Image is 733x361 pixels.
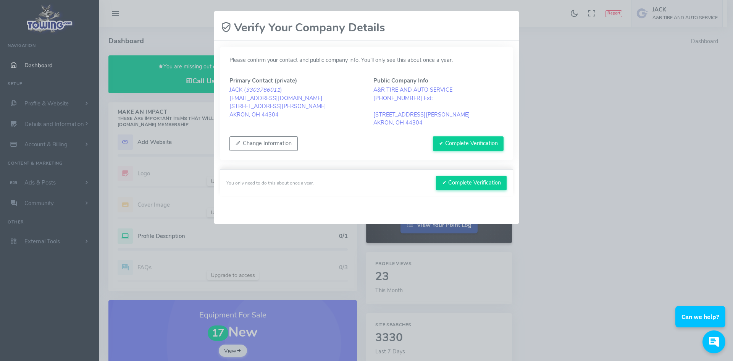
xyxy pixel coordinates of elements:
button: Change Information [229,136,298,151]
div: You only need to do this about once a year. [226,180,314,186]
h5: Public Company Info [373,78,504,84]
blockquote: A&R TIRE AND AUTO SERVICE [PHONE_NUMBER] Ext: [STREET_ADDRESS][PERSON_NAME] AKRON, OH 44304 [373,86,504,127]
h5: Primary Contact (private) [229,78,360,84]
button: ✔ Complete Verification [436,176,507,190]
button: ✔ Complete Verification [433,136,504,151]
iframe: Conversations [670,285,733,361]
p: Please confirm your contact and public company info. You’ll only see this about once a year. [229,56,504,65]
h2: Verify Your Company Details [220,21,385,34]
em: 3303766011 [246,86,280,94]
blockquote: JACK ( ) [EMAIL_ADDRESS][DOMAIN_NAME] [STREET_ADDRESS][PERSON_NAME] AKRON, OH 44304 [229,86,360,119]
